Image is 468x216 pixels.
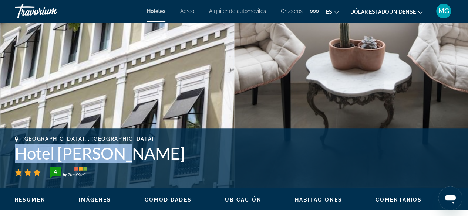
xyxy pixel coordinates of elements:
[376,196,422,203] button: Comentarios
[326,6,339,17] button: Cambiar idioma
[50,167,87,178] img: TrustYou guest rating badge
[15,196,46,203] button: Resumen
[310,5,319,17] button: Elementos de navegación adicionales
[438,186,462,210] iframe: Botón para iniciar la ventana de mensajería
[180,8,194,14] a: Aéreo
[147,8,165,14] a: Hoteles
[22,136,154,142] span: [GEOGRAPHIC_DATA], , [GEOGRAPHIC_DATA]
[15,1,89,21] a: Travorium
[438,7,449,15] font: MG
[209,8,266,14] a: Alquiler de automóviles
[145,196,192,203] button: Comodidades
[15,144,453,163] h1: Hotel [PERSON_NAME]
[326,9,332,15] font: es
[350,6,423,17] button: Cambiar moneda
[225,196,262,203] button: Ubicación
[295,196,342,203] button: Habitaciones
[79,196,111,203] button: Imágenes
[281,8,303,14] a: Cruceros
[48,167,63,176] div: 4
[350,9,416,15] font: Dólar estadounidense
[434,3,453,19] button: Menú de usuario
